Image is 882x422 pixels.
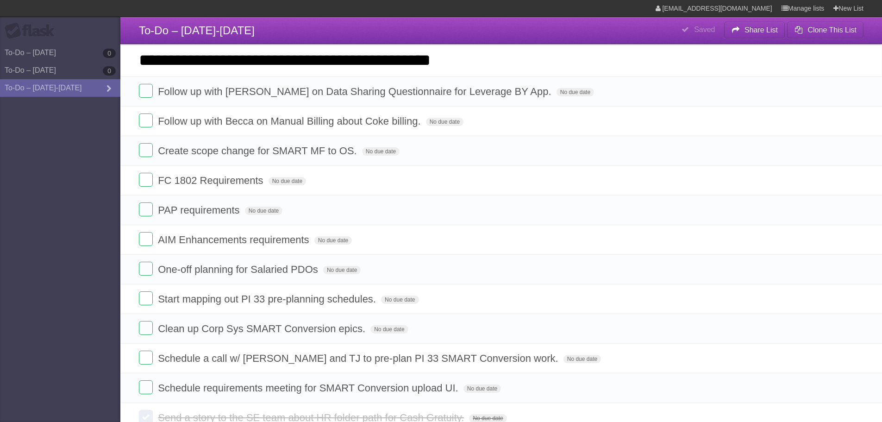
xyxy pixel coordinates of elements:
[269,177,306,185] span: No due date
[158,86,553,97] span: Follow up with [PERSON_NAME] on Data Sharing Questionnaire for Leverage BY App.
[158,115,423,127] span: Follow up with Becca on Manual Billing about Coke billing.
[323,266,361,274] span: No due date
[370,325,408,334] span: No due date
[139,24,255,37] span: To-Do – [DATE]-[DATE]
[103,49,116,58] b: 0
[694,25,715,33] b: Saved
[158,382,461,394] span: Schedule requirements meeting for SMART Conversion upload UI.
[158,264,320,275] span: One-off planning for Salaried PDOs
[787,22,863,38] button: Clone This List
[139,113,153,127] label: Done
[807,26,857,34] b: Clone This List
[139,380,153,394] label: Done
[139,291,153,305] label: Done
[557,88,594,96] span: No due date
[744,26,778,34] b: Share List
[158,293,378,305] span: Start mapping out PI 33 pre-planning schedules.
[158,234,312,246] span: AIM Enhancements requirements
[5,23,60,39] div: Flask
[724,22,785,38] button: Share List
[426,118,463,126] span: No due date
[158,145,359,157] span: Create scope change for SMART MF to OS.
[139,84,153,98] label: Done
[139,321,153,335] label: Done
[463,384,501,393] span: No due date
[314,236,352,245] span: No due date
[158,353,561,364] span: Schedule a call w/ [PERSON_NAME] and TJ to pre-plan PI 33 SMART Conversion work.
[139,232,153,246] label: Done
[139,173,153,187] label: Done
[381,296,419,304] span: No due date
[139,143,153,157] label: Done
[245,207,282,215] span: No due date
[103,66,116,76] b: 0
[158,323,368,334] span: Clean up Corp Sys SMART Conversion epics.
[139,351,153,365] label: Done
[362,147,400,156] span: No due date
[158,175,265,186] span: FC 1802 Requirements
[563,355,601,363] span: No due date
[139,262,153,276] label: Done
[158,204,242,216] span: PAP requirements
[139,202,153,216] label: Done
